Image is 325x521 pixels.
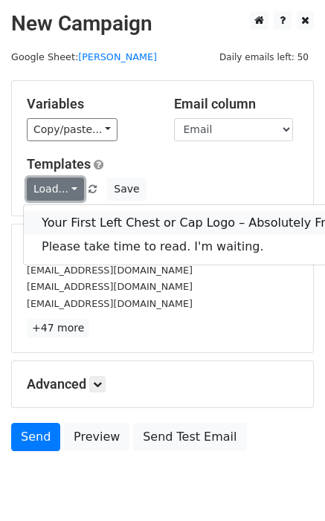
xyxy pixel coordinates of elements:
[27,298,193,309] small: [EMAIL_ADDRESS][DOMAIN_NAME]
[27,281,193,292] small: [EMAIL_ADDRESS][DOMAIN_NAME]
[214,51,314,62] a: Daily emails left: 50
[214,49,314,65] span: Daily emails left: 50
[64,423,129,451] a: Preview
[27,96,152,112] h5: Variables
[133,423,246,451] a: Send Test Email
[11,51,157,62] small: Google Sheet:
[11,11,314,36] h2: New Campaign
[27,265,193,276] small: [EMAIL_ADDRESS][DOMAIN_NAME]
[78,51,157,62] a: [PERSON_NAME]
[27,156,91,172] a: Templates
[27,118,118,141] a: Copy/paste...
[27,376,298,392] h5: Advanced
[11,423,60,451] a: Send
[174,96,299,112] h5: Email column
[27,319,89,337] a: +47 more
[107,178,146,201] button: Save
[251,450,325,521] iframe: Chat Widget
[27,178,84,201] a: Load...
